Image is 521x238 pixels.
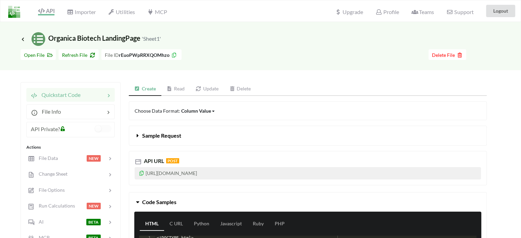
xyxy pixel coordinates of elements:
span: Refresh File [62,52,95,58]
span: AI [35,219,44,225]
span: Importer [67,9,96,15]
span: BETA [86,219,101,225]
span: Code Samples [142,199,176,205]
button: Refresh File [59,49,99,60]
span: Sample Request [142,132,181,139]
a: Read [161,82,190,96]
a: Javascript [215,217,247,231]
a: HTML [140,217,164,231]
span: Support [446,9,473,15]
b: rEuoPWpRRXQOMhzo [119,52,170,58]
button: Logout [486,5,515,17]
span: API [38,8,54,14]
span: POST [166,158,179,163]
button: Delete File [429,49,466,60]
span: File Options [35,187,65,193]
a: PHP [269,217,290,231]
div: Column Value [181,107,211,114]
p: [URL][DOMAIN_NAME] [135,167,481,179]
button: Open File [21,49,56,60]
small: 'Sheet1' [142,35,161,42]
span: File ID [105,52,119,58]
a: Create [129,82,161,96]
img: /static/media/sheets.7a1b7961.svg [32,32,45,46]
a: Ruby [247,217,269,231]
span: Utilities [108,9,135,15]
span: API URL [142,158,164,164]
button: Sample Request [129,126,486,145]
a: Python [188,217,215,231]
span: Organica Biotech LandingPage [21,34,161,42]
span: Delete File [432,52,463,58]
button: Code Samples [129,192,486,212]
span: NEW [87,203,101,209]
span: File Data [35,155,58,161]
span: Choose Data Format: [135,108,215,114]
span: Change Sheet [35,171,67,177]
span: NEW [87,155,101,162]
span: Run Calculations [35,203,75,209]
span: API Private? [31,126,60,132]
span: Quickstart Code [37,91,80,98]
a: Update [190,82,224,96]
img: LogoIcon.png [8,6,20,18]
span: File Info [38,108,61,115]
span: Open File [24,52,52,58]
span: Teams [411,9,434,15]
a: C URL [164,217,188,231]
span: Profile [375,9,399,15]
span: Upgrade [335,9,363,15]
a: Delete [224,82,257,96]
span: MCP [147,9,167,15]
div: Actions [26,144,115,150]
